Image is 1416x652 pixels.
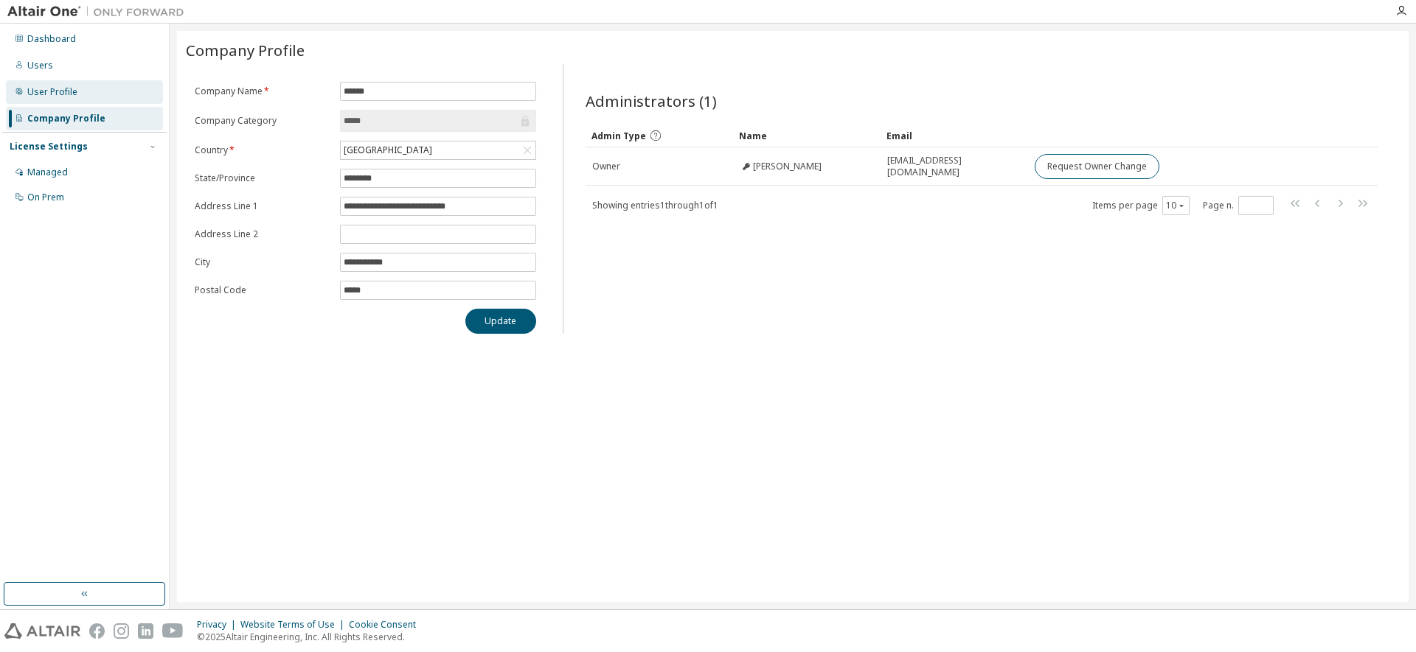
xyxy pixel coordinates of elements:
div: Website Terms of Use [240,619,349,631]
label: Company Category [195,115,331,127]
div: License Settings [10,141,88,153]
div: Managed [27,166,68,178]
label: State/Province [195,172,331,184]
div: Users [27,60,53,71]
div: Company Profile [27,113,105,125]
span: [PERSON_NAME] [753,161,822,172]
div: Email [886,124,1022,147]
div: Name [739,124,875,147]
button: Update [465,309,536,334]
span: Company Profile [186,40,305,60]
img: altair_logo.svg [4,623,80,639]
label: Country [195,144,331,156]
p: © 2025 Altair Engineering, Inc. All Rights Reserved. [197,631,425,643]
div: [GEOGRAPHIC_DATA] [341,141,535,159]
span: [EMAIL_ADDRESS][DOMAIN_NAME] [887,155,1021,178]
span: Admin Type [591,130,646,142]
img: youtube.svg [162,623,184,639]
div: [GEOGRAPHIC_DATA] [341,142,434,158]
label: Postal Code [195,284,331,296]
span: Page n. [1203,196,1274,215]
img: facebook.svg [89,623,105,639]
div: Dashboard [27,33,76,45]
img: instagram.svg [114,623,129,639]
div: User Profile [27,86,77,98]
span: Items per page [1092,196,1190,215]
span: Showing entries 1 through 1 of 1 [592,199,718,211]
button: 10 [1166,200,1186,211]
label: Address Line 2 [195,228,331,240]
img: Altair One [7,4,192,19]
span: Owner [592,161,620,172]
label: Company Name [195,85,331,97]
div: Cookie Consent [349,619,425,631]
div: Privacy [197,619,240,631]
img: linkedin.svg [138,623,153,639]
button: Request Owner Change [1035,154,1159,179]
div: On Prem [27,192,64,203]
span: Administrators (1) [586,91,717,111]
label: City [195,256,331,268]
label: Address Line 1 [195,200,331,212]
